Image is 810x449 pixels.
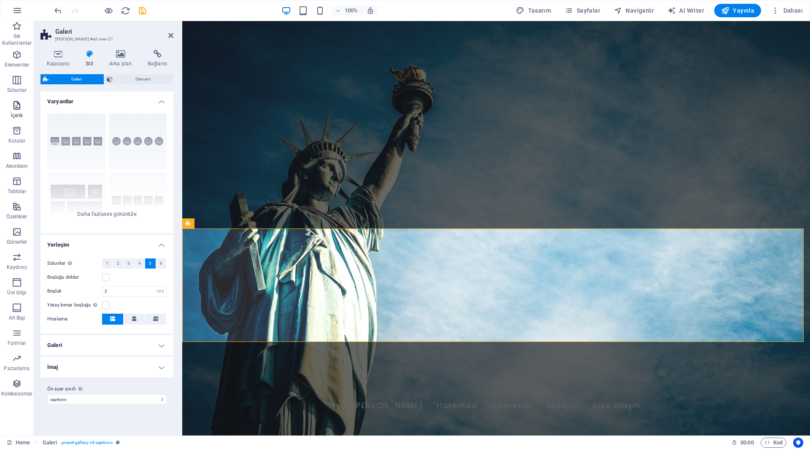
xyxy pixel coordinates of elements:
button: Navigatör [610,4,657,17]
span: Yayınla [721,6,754,15]
button: undo [53,5,63,16]
span: Tasarım [516,6,551,15]
div: Tasarım (Ctrl+Alt+Y) [513,4,554,17]
nav: breadcrumb [43,438,120,448]
h2: Galeri [55,28,173,35]
p: Sütunlar [7,87,27,94]
h4: Arka plan [103,50,141,67]
button: reload [120,5,130,16]
button: 4 [135,258,145,269]
h6: 100% [345,5,358,16]
a: Seçimi iptal etmek için tıkla. Sayfaları açmak için çift tıkla [7,438,30,448]
button: 3 [124,258,134,269]
button: Ön izleme modundan çıkıp düzenlemeye devam etmek için buraya tıklayın [103,5,113,16]
h4: Varyantlar [40,91,173,107]
p: Pazarlama [4,365,30,372]
span: AI Writer [667,6,704,15]
label: Hizalama [47,314,102,324]
button: Dahası [768,4,806,17]
p: Tablolar [8,188,27,195]
label: Ön ayar sınıfı [47,384,167,394]
h4: İmaj [40,357,173,377]
p: Akordeon [6,163,28,169]
span: Navigatör [614,6,654,15]
h3: [PERSON_NAME] #ed-new-27 [55,35,157,43]
span: 3 [127,258,130,269]
h4: Bağlantı [141,50,173,67]
label: Boşluk [47,289,102,293]
i: Yeniden boyutlandırmada yakınlaştırma düzeyini seçilen cihaza uyacak şekilde otomatik olarak ayarla. [367,7,374,14]
h4: Stil [79,50,103,67]
p: Elementler [5,62,29,68]
p: Görseller [7,239,27,245]
button: 6 [156,258,167,269]
button: Usercentrics [793,438,803,448]
span: Dahası [771,6,803,15]
span: 6 [160,258,162,269]
span: Seçmek için tıkla. Düzenlemek için çift tıkla [43,438,57,448]
i: Kaydet (Ctrl+S) [138,6,147,16]
button: save [137,5,147,16]
button: AI Writer [664,4,707,17]
label: Yatay kenar boşluğu [47,300,102,310]
button: Tasarım [513,4,554,17]
h4: Yerleşim [40,235,173,250]
span: Element [115,74,170,84]
h4: Galeri [40,335,173,355]
p: Kaydırıcı [7,264,27,271]
label: Boşluğu doldur [47,272,102,282]
button: Yayınla [714,4,761,17]
span: Kod [764,438,783,448]
span: 5 [149,258,151,269]
button: 100% [332,5,362,16]
p: Alt Bigi [9,315,25,321]
p: Formlar [8,340,26,347]
span: 4 [138,258,141,269]
i: Geri al: Element ekle (Ctrl+Z) [53,6,63,16]
button: 2 [113,258,124,269]
span: Sayfalar [564,6,600,15]
label: Sütunlar [47,258,102,269]
span: 2 [117,258,119,269]
p: Özellikler [6,213,27,220]
span: Galeri [51,74,101,84]
button: Galeri [40,74,104,84]
span: . preset-gallery-v3-captions [60,438,113,448]
h4: Kapsayıcı [40,50,79,67]
p: Koleksiyonlar [1,390,32,397]
p: Üst bilgi [7,289,26,296]
span: : [746,439,748,446]
button: Element [104,74,173,84]
span: 00 00 [740,438,753,448]
i: Sayfayı yeniden yükleyin [121,6,130,16]
p: Kutular [8,137,26,144]
button: Kod [761,438,786,448]
button: 5 [145,258,156,269]
button: 1 [102,258,113,269]
button: Sayfalar [561,4,604,17]
span: 1 [106,258,108,269]
h6: Oturum süresi [732,438,754,448]
p: İçerik [11,112,23,119]
i: Bu element, özelleştirilebilir bir ön ayar [116,440,120,445]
